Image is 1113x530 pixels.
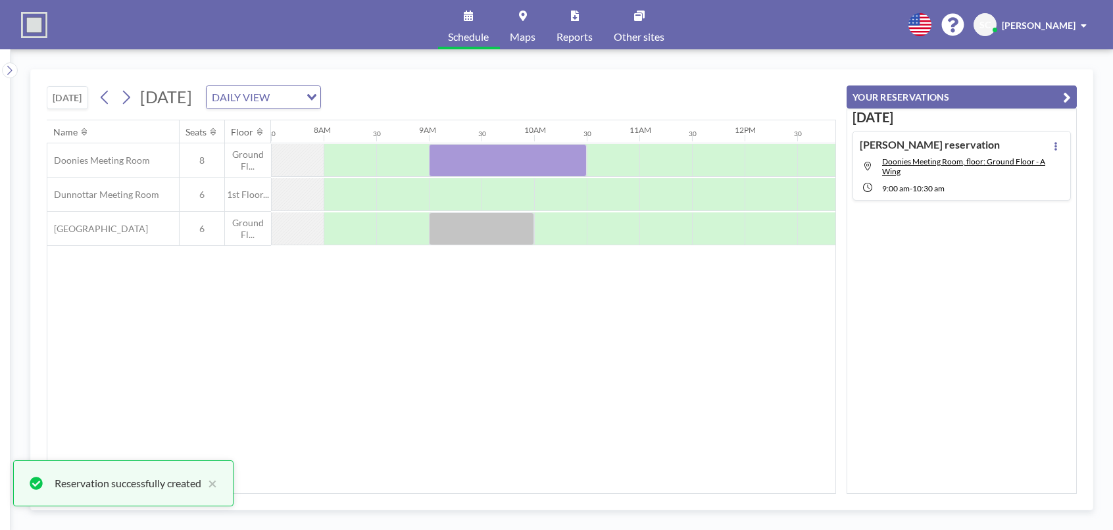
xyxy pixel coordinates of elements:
[557,32,593,42] span: Reports
[232,126,254,138] div: Floor
[268,130,276,138] div: 30
[47,155,150,166] span: Doonies Meeting Room
[186,126,207,138] div: Seats
[689,130,697,138] div: 30
[912,183,945,193] span: 10:30 AM
[225,217,271,240] span: Ground Fl...
[225,189,271,201] span: 1st Floor...
[794,130,802,138] div: 30
[419,125,436,135] div: 9AM
[847,85,1077,108] button: YOUR RESERVATIONS
[373,130,381,138] div: 30
[630,125,651,135] div: 11AM
[180,223,224,235] span: 6
[47,86,88,109] button: [DATE]
[478,130,486,138] div: 30
[314,125,331,135] div: 8AM
[583,130,591,138] div: 30
[180,155,224,166] span: 8
[910,183,912,193] span: -
[54,126,78,138] div: Name
[449,32,489,42] span: Schedule
[55,475,201,491] div: Reservation successfully created
[860,138,1000,151] h4: [PERSON_NAME] reservation
[274,89,299,106] input: Search for option
[180,189,224,201] span: 6
[510,32,536,42] span: Maps
[140,87,192,107] span: [DATE]
[225,149,271,172] span: Ground Fl...
[47,189,159,201] span: Dunnottar Meeting Room
[524,125,546,135] div: 10AM
[614,32,665,42] span: Other sites
[209,89,272,106] span: DAILY VIEW
[882,157,1045,176] span: Doonies Meeting Room, floor: Ground Floor - A Wing
[735,125,756,135] div: 12PM
[21,12,47,38] img: organization-logo
[47,223,148,235] span: [GEOGRAPHIC_DATA]
[853,109,1071,126] h3: [DATE]
[201,475,217,491] button: close
[1002,20,1076,31] span: [PERSON_NAME]
[207,86,320,108] div: Search for option
[882,183,910,193] span: 9:00 AM
[979,19,991,31] span: SC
